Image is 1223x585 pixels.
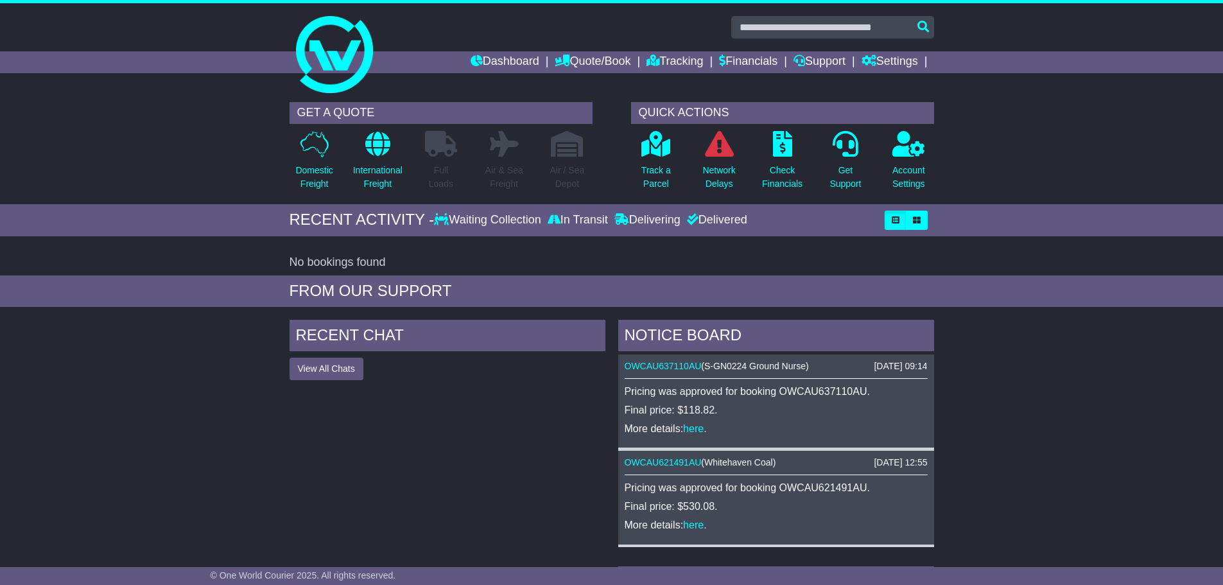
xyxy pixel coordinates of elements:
p: Check Financials [762,164,802,191]
div: [DATE] 09:14 [874,361,927,372]
a: InternationalFreight [352,130,403,198]
p: Air & Sea Freight [485,164,523,191]
a: NetworkDelays [702,130,736,198]
a: Settings [862,51,918,73]
a: Track aParcel [641,130,672,198]
div: Delivering [611,213,684,227]
a: DomesticFreight [295,130,333,198]
div: [DATE] 12:55 [874,457,927,468]
a: OWCAU637110AU [625,361,702,371]
a: Dashboard [471,51,539,73]
div: GET A QUOTE [290,102,593,124]
div: RECENT CHAT [290,320,605,354]
a: here [683,423,704,434]
button: View All Chats [290,358,363,380]
p: Domestic Freight [295,164,333,191]
p: More details: . [625,519,928,531]
p: Air / Sea Depot [550,164,585,191]
div: No bookings found [290,256,934,270]
a: here [683,520,704,530]
p: Get Support [829,164,861,191]
a: Support [794,51,846,73]
div: ( ) [625,361,928,372]
div: Waiting Collection [434,213,544,227]
p: Final price: $118.82. [625,404,928,416]
p: More details: . [625,423,928,435]
a: Financials [719,51,777,73]
a: OWCAU621491AU [625,457,702,467]
span: © One World Courier 2025. All rights reserved. [211,570,396,581]
div: FROM OUR SUPPORT [290,282,934,301]
p: Network Delays [702,164,735,191]
p: Final price: $530.08. [625,500,928,512]
a: Tracking [646,51,703,73]
div: QUICK ACTIONS [631,102,934,124]
a: Quote/Book [555,51,630,73]
p: Track a Parcel [641,164,671,191]
div: NOTICE BOARD [618,320,934,354]
p: Full Loads [425,164,457,191]
div: ( ) [625,457,928,468]
span: Whitehaven Coal [704,457,773,467]
a: AccountSettings [892,130,926,198]
p: Pricing was approved for booking OWCAU621491AU. [625,482,928,494]
div: Delivered [684,213,747,227]
div: In Transit [544,213,611,227]
p: International Freight [353,164,403,191]
a: GetSupport [829,130,862,198]
span: S-GN0224 Ground Nurse [704,361,806,371]
p: Pricing was approved for booking OWCAU637110AU. [625,385,928,397]
div: RECENT ACTIVITY - [290,211,435,229]
a: CheckFinancials [761,130,803,198]
p: Account Settings [892,164,925,191]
